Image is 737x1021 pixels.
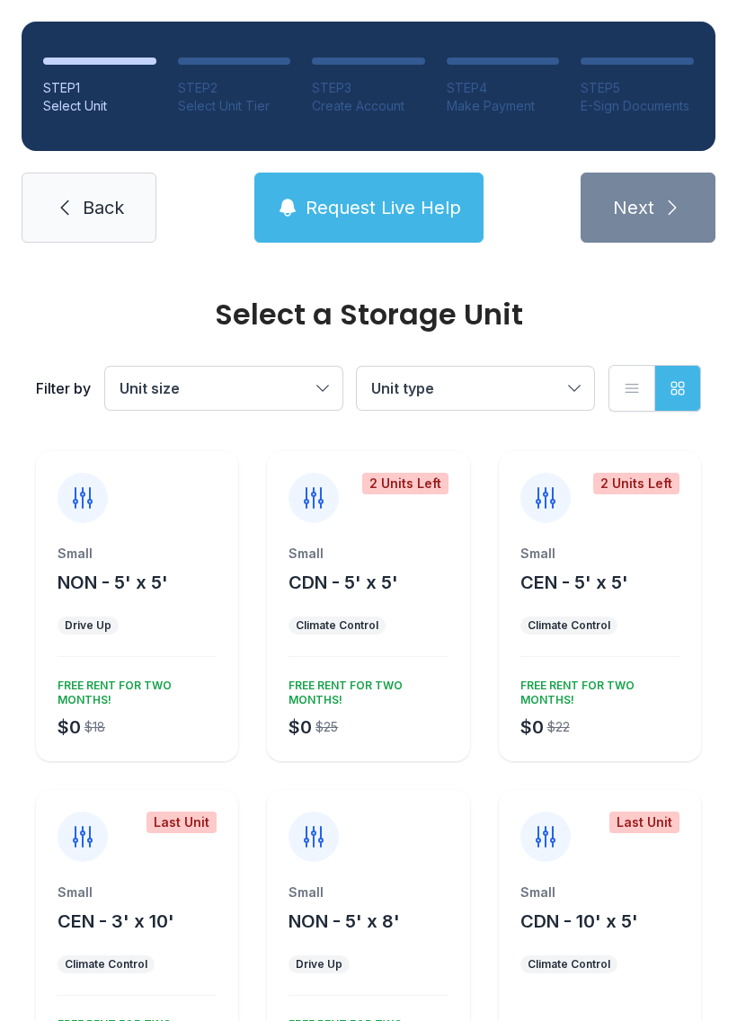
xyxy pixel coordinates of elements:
[178,97,291,115] div: Select Unit Tier
[312,97,425,115] div: Create Account
[58,883,217,901] div: Small
[581,97,694,115] div: E-Sign Documents
[520,570,628,595] button: CEN - 5' x 5'
[593,473,679,494] div: 2 Units Left
[36,300,701,329] div: Select a Storage Unit
[581,79,694,97] div: STEP 5
[315,718,338,736] div: $25
[289,570,398,595] button: CDN - 5' x 5'
[528,618,610,633] div: Climate Control
[289,572,398,593] span: CDN - 5' x 5'
[520,572,628,593] span: CEN - 5' x 5'
[289,909,400,934] button: NON - 5' x 8'
[147,812,217,833] div: Last Unit
[289,910,400,932] span: NON - 5' x 8'
[281,671,448,707] div: FREE RENT FOR TWO MONTHS!
[520,545,679,563] div: Small
[289,883,448,901] div: Small
[289,545,448,563] div: Small
[306,195,461,220] span: Request Live Help
[547,718,570,736] div: $22
[84,718,105,736] div: $18
[609,812,679,833] div: Last Unit
[528,957,610,972] div: Climate Control
[296,618,378,633] div: Climate Control
[58,910,174,932] span: CEN - 3' x 10'
[36,377,91,399] div: Filter by
[520,910,638,932] span: CDN - 10' x 5'
[178,79,291,97] div: STEP 2
[447,79,560,97] div: STEP 4
[105,367,342,410] button: Unit size
[357,367,594,410] button: Unit type
[58,570,168,595] button: NON - 5' x 5'
[43,97,156,115] div: Select Unit
[520,883,679,901] div: Small
[65,618,111,633] div: Drive Up
[58,545,217,563] div: Small
[43,79,156,97] div: STEP 1
[296,957,342,972] div: Drive Up
[65,957,147,972] div: Climate Control
[83,195,124,220] span: Back
[447,97,560,115] div: Make Payment
[58,715,81,740] div: $0
[58,909,174,934] button: CEN - 3' x 10'
[513,671,679,707] div: FREE RENT FOR TWO MONTHS!
[120,379,180,397] span: Unit size
[613,195,654,220] span: Next
[58,572,168,593] span: NON - 5' x 5'
[520,715,544,740] div: $0
[520,909,638,934] button: CDN - 10' x 5'
[50,671,217,707] div: FREE RENT FOR TWO MONTHS!
[362,473,448,494] div: 2 Units Left
[289,715,312,740] div: $0
[371,379,434,397] span: Unit type
[312,79,425,97] div: STEP 3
